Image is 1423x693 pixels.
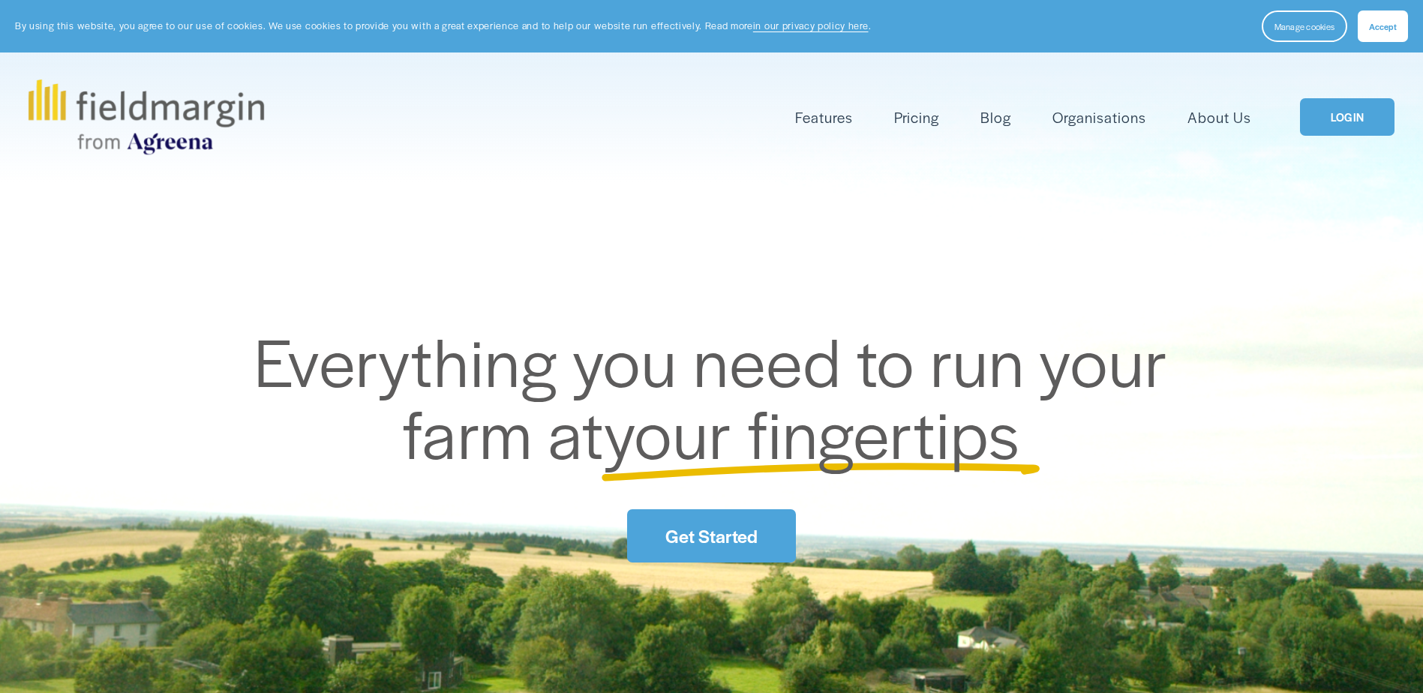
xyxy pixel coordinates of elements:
[15,19,871,33] p: By using this website, you agree to our use of cookies. We use cookies to provide you with a grea...
[29,79,264,154] img: fieldmargin.com
[1369,20,1397,32] span: Accept
[254,313,1184,478] span: Everything you need to run your farm at
[1358,10,1408,42] button: Accept
[894,105,939,130] a: Pricing
[1274,20,1334,32] span: Manage cookies
[1187,105,1251,130] a: About Us
[627,509,795,562] a: Get Started
[604,385,1020,478] span: your fingertips
[753,19,869,32] a: in our privacy policy here
[795,105,853,130] a: folder dropdown
[1052,105,1146,130] a: Organisations
[1262,10,1347,42] button: Manage cookies
[980,105,1011,130] a: Blog
[795,106,853,128] span: Features
[1300,98,1394,136] a: LOGIN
